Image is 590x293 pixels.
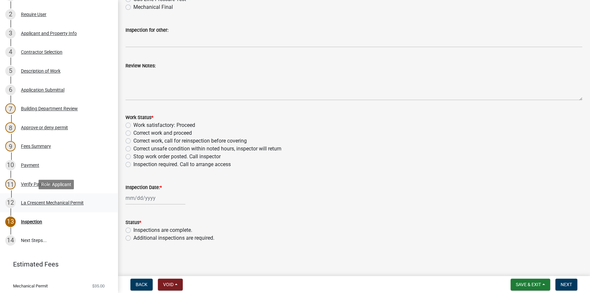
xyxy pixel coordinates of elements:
div: Inspection [21,219,42,224]
span: Void [163,282,174,287]
label: Mechanical Final [133,3,173,11]
div: Payment [21,163,39,167]
div: Approve or deny permit [21,125,68,130]
label: Inspection required. Call to arrange access [133,161,231,168]
button: Void [158,279,183,290]
span: $35.00 [92,284,105,288]
label: Inspections are complete. [133,226,192,234]
div: Application Submittal [21,88,64,92]
div: Require User [21,12,46,17]
div: Fees Summary [21,144,51,148]
label: Correct unsafe condition within noted hours, inspector will return [133,145,281,153]
div: 4 [5,47,16,57]
div: 3 [5,28,16,39]
label: Stop work order posted. Call inspector [133,153,221,161]
div: 2 [5,9,16,20]
div: Role: Applicant [39,180,74,189]
label: Inspection Date: [126,185,162,190]
span: Back [136,282,147,287]
div: 8 [5,122,16,133]
label: Work Status [126,115,153,120]
label: Review Notes: [126,64,156,68]
button: Save & Exit [511,279,550,290]
div: 5 [5,66,16,76]
div: 10 [5,160,16,170]
div: 6 [5,85,16,95]
span: Next [561,282,572,287]
div: 11 [5,179,16,189]
div: Description of Work [21,69,60,73]
label: Additional inspections are required. [133,234,214,242]
label: Inspection for other: [126,28,168,33]
div: 12 [5,198,16,208]
div: 7 [5,103,16,114]
div: Contractor Selection [21,50,62,54]
div: La Crescent Mechanical Permit [21,200,84,205]
div: Building Department Review [21,106,78,111]
label: Work satisfactory: Proceed [133,121,195,129]
button: Next [555,279,577,290]
span: Mechanical Permit [13,284,48,288]
div: 14 [5,235,16,246]
div: 13 [5,216,16,227]
button: Back [130,279,153,290]
div: 9 [5,141,16,151]
label: Correct work and proceed [133,129,192,137]
div: Applicant and Property Info [21,31,77,36]
span: Save & Exit [516,282,541,287]
input: mm/dd/yyyy [126,191,185,205]
label: Correct work, call for reinspection before covering [133,137,247,145]
a: Estimated Fees [5,258,107,271]
div: Verify Payment [21,182,52,186]
label: Status [126,220,141,225]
